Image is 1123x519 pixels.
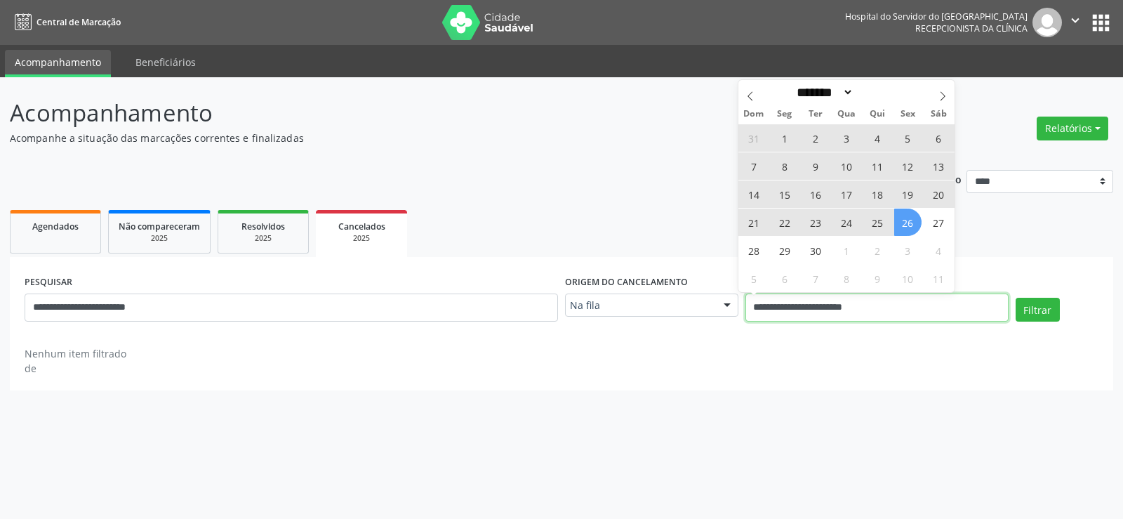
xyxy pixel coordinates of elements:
[771,180,798,208] span: Setembro 15, 2025
[1016,298,1060,322] button: Filtrar
[802,265,829,292] span: Outubro 7, 2025
[802,209,829,236] span: Setembro 23, 2025
[925,209,952,236] span: Setembro 27, 2025
[915,22,1028,34] span: Recepcionista da clínica
[119,233,200,244] div: 2025
[832,180,860,208] span: Setembro 17, 2025
[924,110,955,119] span: Sáb
[802,237,829,264] span: Setembro 30, 2025
[863,209,891,236] span: Setembro 25, 2025
[863,237,891,264] span: Outubro 2, 2025
[1089,11,1113,35] button: apps
[802,180,829,208] span: Setembro 16, 2025
[1062,8,1089,37] button: 
[845,11,1028,22] div: Hospital do Servidor do [GEOGRAPHIC_DATA]
[792,85,854,100] select: Month
[863,180,891,208] span: Setembro 18, 2025
[894,124,922,152] span: Setembro 5, 2025
[740,265,767,292] span: Outubro 5, 2025
[738,110,769,119] span: Dom
[32,221,79,232] span: Agendados
[25,272,72,294] label: PESQUISAR
[925,152,952,180] span: Setembro 13, 2025
[10,96,782,131] p: Acompanhamento
[832,152,860,180] span: Setembro 10, 2025
[1068,13,1083,28] i: 
[10,11,121,34] a: Central de Marcação
[894,209,922,236] span: Setembro 26, 2025
[832,124,860,152] span: Setembro 3, 2025
[36,16,121,28] span: Central de Marcação
[326,233,397,244] div: 2025
[740,237,767,264] span: Setembro 28, 2025
[832,237,860,264] span: Outubro 1, 2025
[894,152,922,180] span: Setembro 12, 2025
[570,298,710,313] span: Na fila
[338,221,385,232] span: Cancelados
[925,237,952,264] span: Outubro 4, 2025
[771,237,798,264] span: Setembro 29, 2025
[862,110,893,119] span: Qui
[126,50,206,74] a: Beneficiários
[831,110,862,119] span: Qua
[894,180,922,208] span: Setembro 19, 2025
[119,221,200,232] span: Não compareceram
[894,237,922,264] span: Outubro 3, 2025
[740,209,767,236] span: Setembro 21, 2025
[771,152,798,180] span: Setembro 8, 2025
[863,265,891,292] span: Outubro 9, 2025
[740,124,767,152] span: Agosto 31, 2025
[832,265,860,292] span: Outubro 8, 2025
[800,110,831,119] span: Ter
[25,361,126,376] div: de
[925,124,952,152] span: Setembro 6, 2025
[5,50,111,77] a: Acompanhamento
[1037,117,1108,140] button: Relatórios
[228,233,298,244] div: 2025
[802,152,829,180] span: Setembro 9, 2025
[893,110,924,119] span: Sex
[771,124,798,152] span: Setembro 1, 2025
[802,124,829,152] span: Setembro 2, 2025
[863,124,891,152] span: Setembro 4, 2025
[863,152,891,180] span: Setembro 11, 2025
[832,209,860,236] span: Setembro 24, 2025
[241,221,285,232] span: Resolvidos
[771,265,798,292] span: Outubro 6, 2025
[925,180,952,208] span: Setembro 20, 2025
[565,272,688,294] label: Origem do cancelamento
[894,265,922,292] span: Outubro 10, 2025
[769,110,800,119] span: Seg
[1032,8,1062,37] img: img
[10,131,782,145] p: Acompanhe a situação das marcações correntes e finalizadas
[771,209,798,236] span: Setembro 22, 2025
[925,265,952,292] span: Outubro 11, 2025
[25,346,126,361] div: Nenhum item filtrado
[740,180,767,208] span: Setembro 14, 2025
[740,152,767,180] span: Setembro 7, 2025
